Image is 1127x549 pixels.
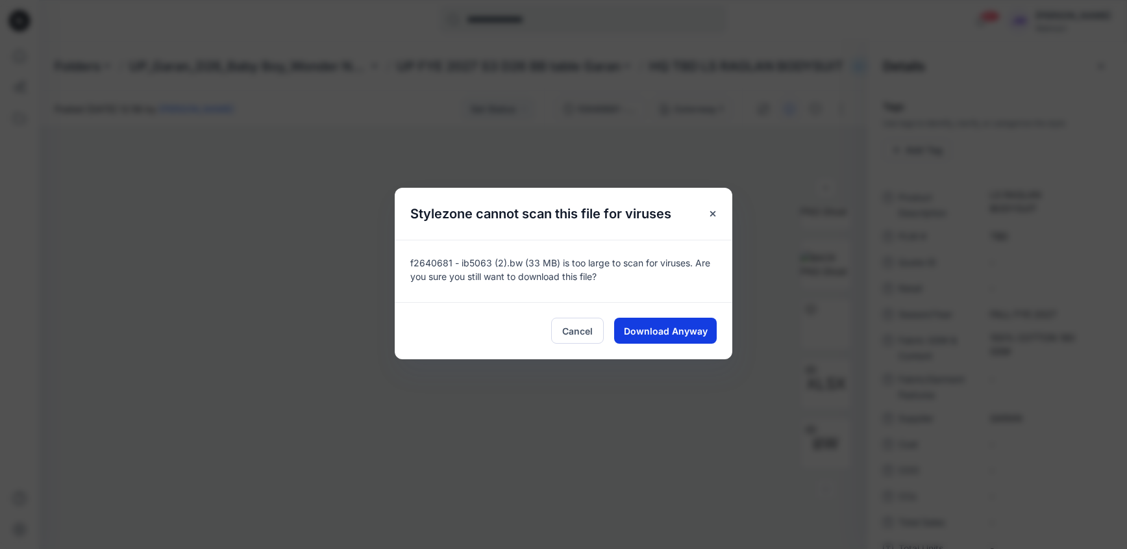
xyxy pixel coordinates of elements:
div: f2640681 - ib5063 (2).bw (33 MB) is too large to scan for viruses. Are you sure you still want to... [395,240,732,302]
button: Close [701,202,724,225]
button: Download Anyway [614,318,717,344]
h5: Stylezone cannot scan this file for viruses [395,188,687,240]
button: Cancel [551,318,604,344]
span: Download Anyway [624,324,708,338]
span: Cancel [562,324,593,338]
